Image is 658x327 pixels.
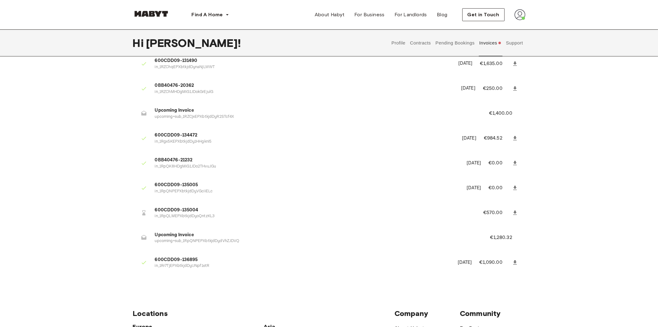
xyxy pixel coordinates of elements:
span: 600CDD09-134472 [155,132,455,139]
button: Find A Home [187,9,234,21]
button: Invoices [479,29,502,56]
span: Company [394,309,460,318]
a: For Business [349,9,390,21]
button: Profile [391,29,406,56]
a: For Landlords [390,9,432,21]
p: in_1RpQNPEPXbtkjdDyVGciiELc [155,189,460,194]
p: in_1RZChMHDgMiG1JDokGrEjulG [155,89,454,95]
span: About Habyt [315,11,344,18]
p: upcoming+sub_1RZCjxEPXbtkjdDyR2STcf4X [155,114,475,120]
p: [DATE] [467,160,481,167]
button: Get in Touch [462,8,505,21]
p: €1,635.00 [480,60,511,67]
p: upcoming+sub_1RpQNPEPXbtkjdDydVhZJDVQ [155,238,475,244]
p: in_1Rr7TjEPXbtkjdDyUNpf1etR [155,263,450,269]
p: in_1RpQLMEPXbtkjdDyoQntzKL3 [155,214,468,219]
p: in_1RpQK8HDgMiG1JDo2THvuJGu [155,164,460,170]
span: 0BB40476-20362 [155,82,454,89]
span: 600CDD09-135004 [155,207,468,214]
p: €984.52 [484,135,511,142]
p: €1,090.00 [479,259,511,266]
p: in_1Rgx5KEPXbtkjdDy1HHgknI5 [155,139,455,145]
button: Pending Bookings [435,29,475,56]
p: €0.00 [488,184,510,192]
span: Upcoming Invoice [155,107,475,114]
p: in_1RZChqEPXbtkjdDynaNjLWWT [155,64,451,70]
span: 600CDD09-131490 [155,57,451,64]
p: €250.00 [483,85,511,92]
p: [DATE] [462,135,476,142]
span: Locations [133,309,394,318]
span: Blog [437,11,448,18]
span: For Business [354,11,385,18]
p: [DATE] [458,60,473,67]
p: €0.00 [488,160,510,167]
span: 0BB40476-21232 [155,157,460,164]
p: €570.00 [483,209,511,217]
a: About Habyt [310,9,349,21]
span: Community [460,309,525,318]
span: Upcoming Invoice [155,232,475,239]
button: Contracts [409,29,432,56]
span: Find A Home [192,11,223,18]
div: user profile tabs [389,29,525,56]
span: 600CDD09-136895 [155,256,450,264]
span: Hi [133,37,146,49]
p: [DATE] [458,259,472,266]
img: avatar [514,9,525,20]
span: 600CDD09-135005 [155,182,460,189]
img: Habyt [133,11,170,17]
p: €1,400.00 [489,110,521,117]
span: For Landlords [394,11,427,18]
span: [PERSON_NAME] ! [146,37,241,49]
p: [DATE] [461,85,475,92]
a: Blog [432,9,452,21]
p: [DATE] [467,185,481,192]
p: €1,280.32 [490,234,521,241]
span: Get in Touch [468,11,499,18]
button: Support [505,29,524,56]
